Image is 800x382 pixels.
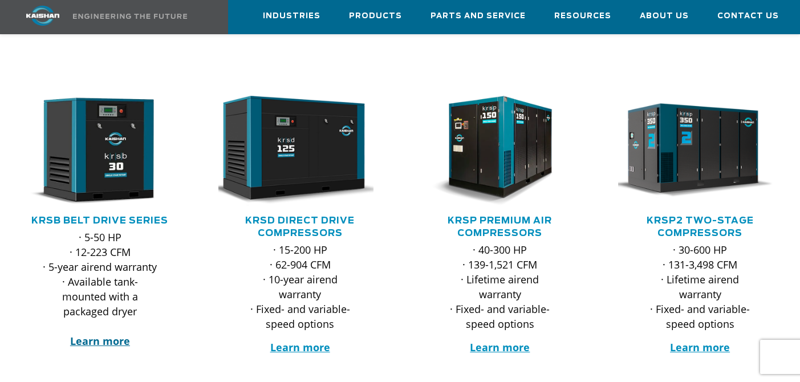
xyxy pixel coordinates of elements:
[641,242,759,331] p: · 30-600 HP · 131-3,498 CFM · Lifetime airend warranty · Fixed- and variable-speed options
[410,96,574,206] img: krsp150
[448,216,552,238] a: KRSP Premium Air Compressors
[441,242,559,331] p: · 40-300 HP · 139-1,521 CFM · Lifetime airend warranty · Fixed- and variable-speed options
[647,216,754,238] a: KRSP2 Two-Stage Compressors
[349,10,402,23] span: Products
[10,96,173,206] img: krsb30
[618,96,782,206] div: krsp350
[245,216,355,238] a: KRSD Direct Drive Compressors
[210,96,373,206] img: krsd125
[263,1,320,31] a: Industries
[431,10,526,23] span: Parts and Service
[419,96,582,206] div: krsp150
[241,242,359,331] p: · 15-200 HP · 62-904 CFM · 10-year airend warranty · Fixed- and variable-speed options
[640,10,689,23] span: About Us
[218,96,382,206] div: krsd125
[31,216,168,225] a: KRSB Belt Drive Series
[70,334,130,348] a: Learn more
[41,230,159,348] p: · 5-50 HP · 12-223 CFM · 5-year airend warranty · Available tank-mounted with a packaged dryer
[554,10,611,23] span: Resources
[717,1,779,31] a: Contact Us
[717,10,779,23] span: Contact Us
[470,340,530,354] a: Learn more
[431,1,526,31] a: Parts and Service
[554,1,611,31] a: Resources
[670,340,730,354] a: Learn more
[18,96,182,206] div: krsb30
[263,10,320,23] span: Industries
[349,1,402,31] a: Products
[270,340,330,354] a: Learn more
[640,1,689,31] a: About Us
[610,96,773,206] img: krsp350
[73,14,187,19] img: Engineering the future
